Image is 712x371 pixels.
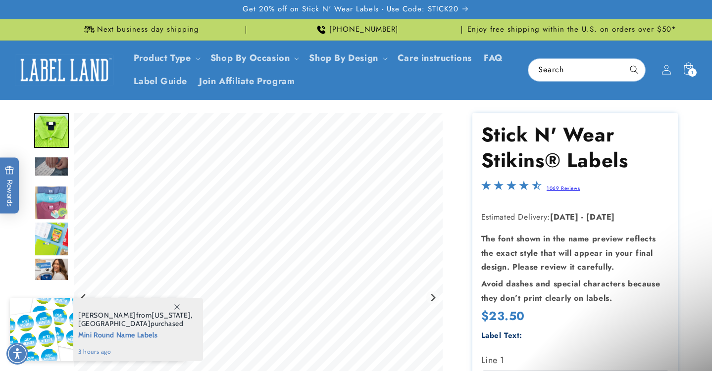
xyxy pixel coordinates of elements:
summary: Shop By Design [303,46,391,70]
h1: Stick N' Wear Stikins® Labels [481,122,669,173]
span: Label Guide [134,76,188,87]
div: Announcement [250,19,462,40]
label: Label Text: [481,330,523,341]
span: [GEOGRAPHIC_DATA] [78,319,151,328]
span: [PERSON_NAME] [78,311,136,320]
span: 3 hours ago [78,347,193,356]
span: 4.7-star overall rating [481,183,542,194]
span: FAQ [484,52,503,64]
span: $23.50 [481,307,525,325]
img: Stick N' Wear® Labels - Label Land [34,222,69,256]
span: Next business day shipping [97,25,199,35]
div: Announcement [34,19,246,40]
span: 1 [691,68,694,77]
span: Mini Round Name Labels [78,328,193,340]
img: Stick N' Wear® Labels - Label Land [34,185,69,220]
strong: - [581,211,584,223]
span: Shop By Occasion [210,52,290,64]
a: Label Guide [128,70,194,93]
a: 1069 Reviews - open in a new tab [547,185,580,192]
span: Rewards [5,166,14,207]
img: null [34,156,69,177]
strong: [DATE] [550,211,579,223]
div: Go to slide 5 [34,222,69,256]
a: Shop By Design [309,51,378,64]
p: Estimated Delivery: [481,210,669,225]
div: Go to slide 4 [34,185,69,220]
span: Get 20% off on Stick N' Wear Labels - Use Code: STICK20 [243,4,458,14]
label: Line 1 [481,352,669,368]
img: Stick N' Wear® Labels - Label Land [34,258,69,292]
span: Join Affiliate Program [199,76,295,87]
img: Stick N' Wear® Labels - Label Land [34,113,69,148]
summary: Shop By Occasion [204,46,304,70]
span: Care instructions [398,52,472,64]
a: Product Type [134,51,191,64]
strong: Avoid dashes and special characters because they don’t print clearly on labels. [481,278,661,304]
strong: The font shown in the name preview reflects the exact style that will appear in your final design... [481,233,656,273]
span: from , purchased [78,311,193,328]
button: Next slide [426,291,440,304]
a: FAQ [478,46,509,70]
span: Enjoy free shipping within the U.S. on orders over $50* [467,25,676,35]
div: Accessibility Menu [6,343,28,365]
div: Go to slide 3 [34,149,69,184]
span: [US_STATE] [152,311,191,320]
a: Join Affiliate Program [193,70,301,93]
div: Go to slide 2 [34,113,69,148]
a: Care instructions [392,46,478,70]
a: Label Land [11,51,118,89]
iframe: Gorgias live chat messenger [662,325,702,361]
button: Search [623,59,645,81]
div: Go to slide 6 [34,258,69,292]
summary: Product Type [128,46,204,70]
button: Previous slide [77,291,91,304]
div: Announcement [466,19,678,40]
iframe: Gorgias live chat conversation starters [564,243,702,326]
span: [PHONE_NUMBER] [329,25,399,35]
img: Label Land [15,54,114,85]
strong: [DATE] [586,211,615,223]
